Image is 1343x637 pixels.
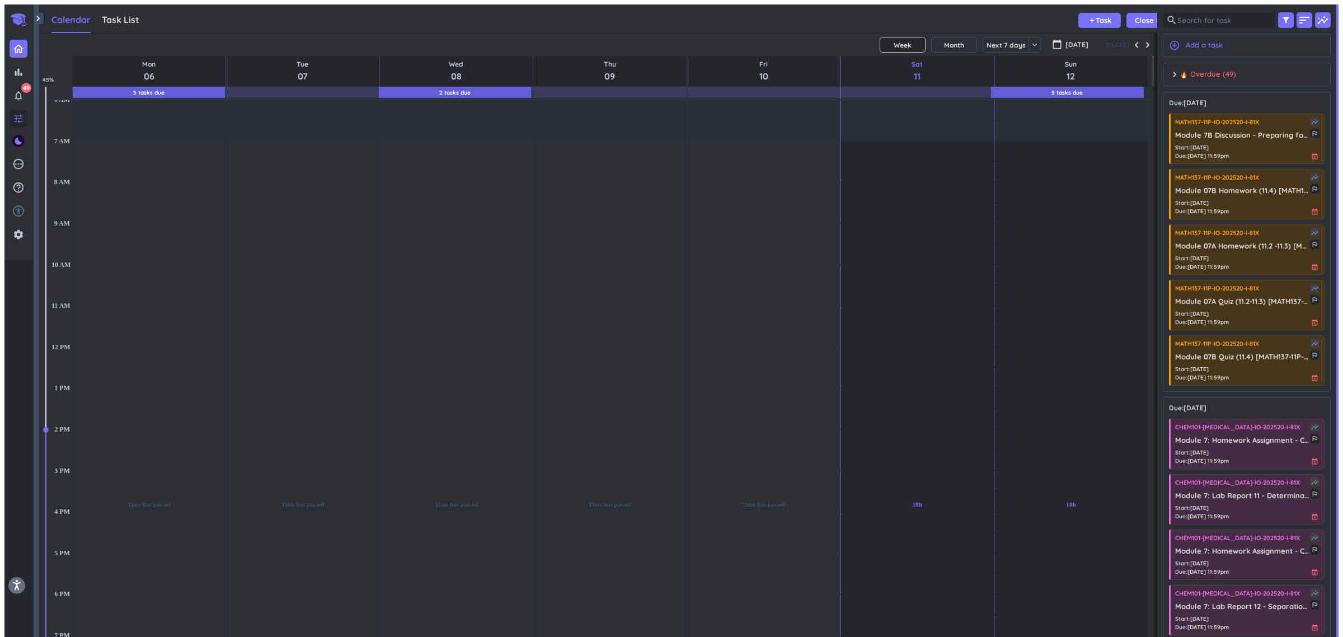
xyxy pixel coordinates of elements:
[1315,12,1331,28] i: insights
[1190,615,1209,623] span: [DATE]
[1310,422,1319,432] i: insights
[140,58,158,84] a: Go to October 6, 2025
[1311,153,1318,160] i: event_busy
[449,59,463,69] span: Wed
[1175,130,1310,141] span: Module 7B Discussion - Preparing for the Final Exam [MATH137-11P-IO-202520-I-81X]
[294,58,311,84] a: Go to October 7, 2025
[1096,17,1111,24] span: Task
[52,549,72,558] div: 5 PM
[1184,99,1206,107] span: [DATE]
[1175,152,1187,160] span: Due :
[1175,589,1300,598] span: CHEM101-[MEDICAL_DATA]-IO-202520-I-81X
[1154,17,1161,24] i: chevron_right
[1063,58,1079,84] a: Go to October 12, 2025
[759,69,768,83] span: 10
[43,76,62,84] span: 45 %
[1311,569,1318,576] i: event_busy
[52,425,72,434] div: 2 PM
[52,467,72,475] div: 3 PM
[912,69,923,83] span: 11
[1175,601,1310,612] span: Module 7: Lab Report 12 - Separation of a Mixture - Instructions and SUBMIT Here [CHEM101-[MEDICA...
[52,508,72,516] div: 4 PM
[1310,117,1319,127] i: insights
[297,69,308,83] span: 07
[1052,39,1062,49] i: calendar_today
[1187,512,1229,521] span: [DATE] 11:59pm
[1175,457,1187,465] span: Due :
[10,63,27,81] a: bar_chart
[1175,623,1187,631] span: Due :
[1175,373,1187,382] span: Due :
[1175,173,1259,182] span: MATH137-11P-IO-202520-I-81X
[1175,199,1190,207] span: Start :
[1175,339,1259,349] span: MATH137-11P-IO-202520-I-81X
[1175,228,1259,238] span: MATH137-11P-IO-202520-I-81X
[1311,624,1318,631] i: event_busy
[894,41,912,49] span: Week
[1175,143,1190,152] span: Start :
[52,590,72,598] div: 6 PM
[1311,435,1318,442] i: outlined_flag
[1131,39,1142,50] button: Previous Week
[1065,69,1077,83] span: 12
[1298,13,1311,27] i: sort
[1175,546,1310,557] span: Module 7: Homework Assignment - Chapter 13 [CHEM101-[MEDICAL_DATA]-IO-202520-I-81X]
[604,59,616,69] span: Thu
[589,501,632,508] span: Time has passed
[13,113,24,124] i: tune
[1175,423,1300,432] span: CHEM101-[MEDICAL_DATA]-IO-202520-I-81X
[1175,478,1300,488] span: CHEM101-[MEDICAL_DATA]-IO-202520-I-81X
[1066,501,1076,508] span: 18h
[1311,601,1318,608] i: outlined_flag
[1190,504,1209,512] span: [DATE]
[13,67,24,78] i: bar_chart
[1311,546,1318,553] i: outlined_flag
[49,261,73,269] div: 10 AM
[1175,352,1310,363] span: Module 07B Quiz (11.4) [MATH137-11P-IO-202520-I-81X]
[1190,365,1209,373] span: [DATE]
[1175,448,1190,457] span: Start :
[1184,404,1206,412] span: [DATE]
[52,219,72,228] div: 9 AM
[1187,568,1229,576] span: [DATE] 11:59pm
[1175,512,1187,521] span: Due :
[944,41,964,49] span: Month
[1135,17,1154,24] span: Close
[1180,69,1236,80] span: Overdue (49)
[1311,130,1318,137] i: outlined_flag
[1311,241,1318,248] i: outlined_flag
[1190,143,1209,152] span: [DATE]
[1311,185,1318,193] i: outlined_flag
[1311,319,1318,326] i: event_busy
[742,501,785,508] span: Time has passed
[1190,254,1209,263] span: [DATE]
[1175,207,1187,216] span: Due :
[1311,208,1318,216] i: event_busy
[1175,490,1310,502] span: Module 7: Lab Report 11 - Determination of [MEDICAL_DATA] Conc. in Vinegar - Instructions and SUB...
[909,58,925,84] a: Go to October 11, 2025
[1187,623,1229,631] span: [DATE] 11:59pm
[1311,264,1318,271] i: event_busy
[1311,458,1318,465] i: event_busy
[1190,559,1209,568] span: [DATE]
[1126,13,1169,28] button: Closechevron_right
[52,137,72,146] div: 7 AM
[1186,40,1223,51] span: Add a task
[1175,263,1187,271] span: Due :
[447,58,466,84] a: Go to October 8, 2025
[1169,69,1180,80] i: chevron_right
[32,13,44,24] i: chevron_right
[1169,403,1320,413] span: Due:
[51,14,91,25] span: Calendar
[1065,59,1077,69] span: Sun
[1180,71,1187,78] span: 🔥, fire
[1175,504,1190,512] span: Start :
[987,41,1026,49] span: Next 7 days
[52,384,72,392] div: 1 PM
[1310,283,1319,293] i: insights
[1030,40,1039,49] i: keyboard_arrow_down
[1187,152,1229,160] span: [DATE] 11:59pm
[759,59,768,69] span: Fri
[297,59,308,69] span: Tue
[1190,310,1209,318] span: [DATE]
